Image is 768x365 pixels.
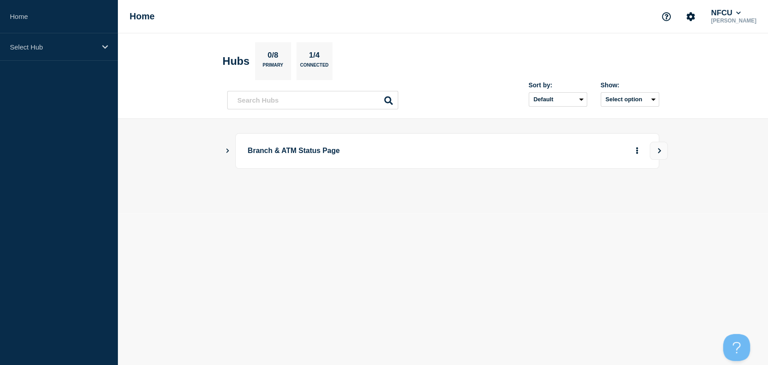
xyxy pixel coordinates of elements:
[10,43,96,51] p: Select Hub
[601,92,659,107] button: Select option
[305,51,323,63] p: 1/4
[263,63,283,72] p: Primary
[223,55,250,68] h2: Hubs
[723,334,750,361] iframe: Help Scout Beacon - Open
[248,143,497,159] p: Branch & ATM Status Page
[300,63,328,72] p: Connected
[130,11,155,22] h1: Home
[225,148,230,154] button: Show Connected Hubs
[657,7,676,26] button: Support
[601,81,659,89] div: Show:
[650,142,668,160] button: View
[681,7,700,26] button: Account settings
[529,92,587,107] select: Sort by
[709,9,742,18] button: NFCU
[264,51,282,63] p: 0/8
[631,143,643,159] button: More actions
[227,91,398,109] input: Search Hubs
[709,18,758,24] p: [PERSON_NAME]
[529,81,587,89] div: Sort by:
